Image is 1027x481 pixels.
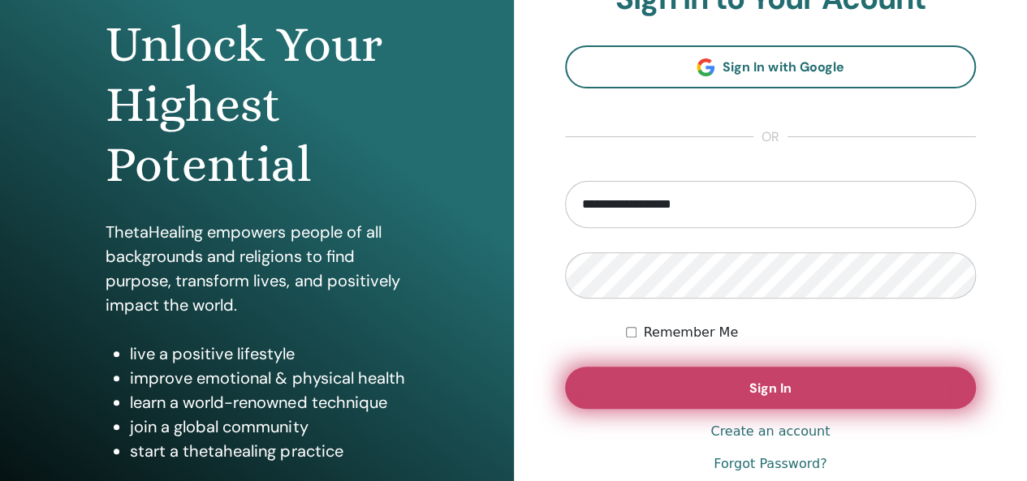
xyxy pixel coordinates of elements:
span: Sign In with Google [723,58,844,75]
a: Sign In with Google [565,45,977,88]
span: or [753,127,788,147]
li: start a thetahealing practice [130,439,408,463]
span: Sign In [749,380,792,397]
li: join a global community [130,414,408,439]
div: Keep me authenticated indefinitely or until I manually logout [626,323,976,342]
label: Remember Me [643,323,738,342]
a: Create an account [710,422,830,441]
li: improve emotional & physical health [130,366,408,390]
h1: Unlock Your Highest Potential [106,15,408,195]
button: Sign In [565,367,977,409]
li: live a positive lifestyle [130,341,408,366]
a: Forgot Password? [714,454,826,474]
p: ThetaHealing empowers people of all backgrounds and religions to find purpose, transform lives, a... [106,220,408,317]
li: learn a world-renowned technique [130,390,408,414]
